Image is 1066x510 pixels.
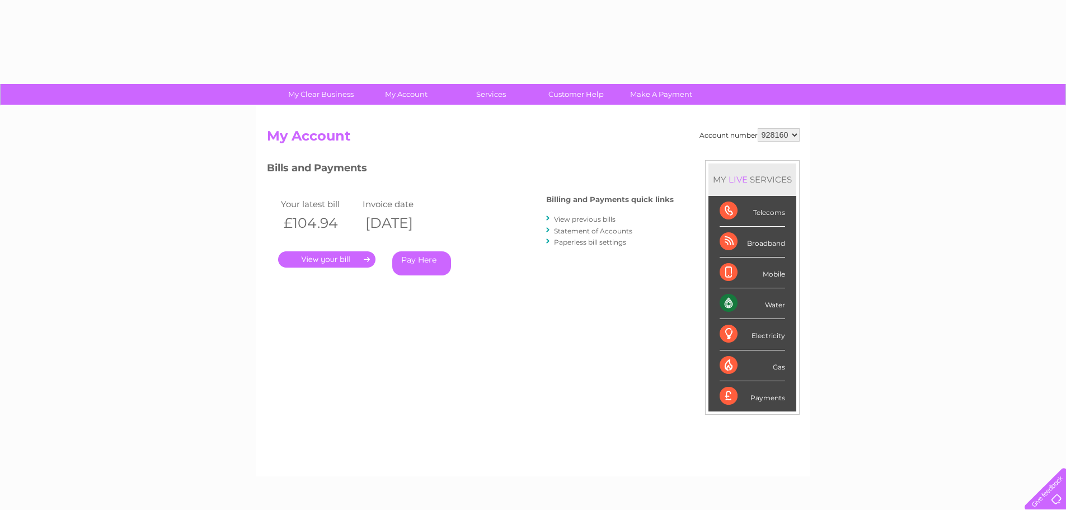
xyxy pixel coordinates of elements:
td: Your latest bill [278,196,360,212]
a: View previous bills [554,215,616,223]
div: Water [720,288,785,319]
a: Make A Payment [615,84,707,105]
h2: My Account [267,128,800,149]
a: Paperless bill settings [554,238,626,246]
th: £104.94 [278,212,360,235]
div: Gas [720,350,785,381]
div: Payments [720,381,785,411]
a: Statement of Accounts [554,227,632,235]
div: Broadband [720,227,785,258]
a: Pay Here [392,251,451,275]
a: My Account [360,84,452,105]
h4: Billing and Payments quick links [546,195,674,204]
a: . [278,251,375,268]
a: Customer Help [530,84,622,105]
a: My Clear Business [275,84,367,105]
div: Electricity [720,319,785,350]
td: Invoice date [360,196,442,212]
th: [DATE] [360,212,442,235]
div: Telecoms [720,196,785,227]
div: LIVE [726,174,750,185]
div: Mobile [720,258,785,288]
h3: Bills and Payments [267,160,674,180]
div: MY SERVICES [708,163,796,195]
a: Services [445,84,537,105]
div: Account number [699,128,800,142]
